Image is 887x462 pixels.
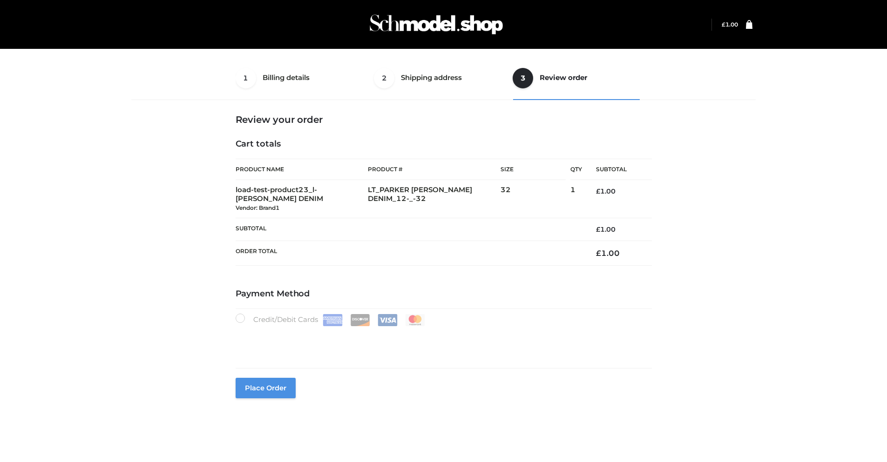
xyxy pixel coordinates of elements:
[722,21,725,28] span: £
[350,314,370,326] img: Discover
[368,180,501,218] td: LT_PARKER [PERSON_NAME] DENIM_12-_-32
[236,314,426,326] label: Credit/Debit Cards
[722,21,738,28] bdi: 1.00
[596,248,620,258] bdi: 1.00
[378,314,398,326] img: Visa
[236,218,582,241] th: Subtotal
[236,139,652,149] h4: Cart totals
[323,314,343,326] img: Amex
[236,114,652,125] h3: Review your order
[582,159,652,180] th: Subtotal
[722,21,738,28] a: £1.00
[236,241,582,265] th: Order Total
[405,314,425,326] img: Mastercard
[596,225,616,234] bdi: 1.00
[234,324,650,358] iframe: Secure payment input frame
[236,378,296,398] button: Place order
[570,180,582,218] td: 1
[366,6,506,43] img: Schmodel Admin 964
[368,159,501,180] th: Product #
[596,248,601,258] span: £
[236,180,368,218] td: load-test-product23_l-[PERSON_NAME] DENIM
[596,187,600,195] span: £
[596,187,616,195] bdi: 1.00
[501,180,570,218] td: 32
[236,159,368,180] th: Product Name
[236,289,652,299] h4: Payment Method
[501,159,566,180] th: Size
[596,225,600,234] span: £
[570,159,582,180] th: Qty
[236,204,279,211] small: Vendor: Brand1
